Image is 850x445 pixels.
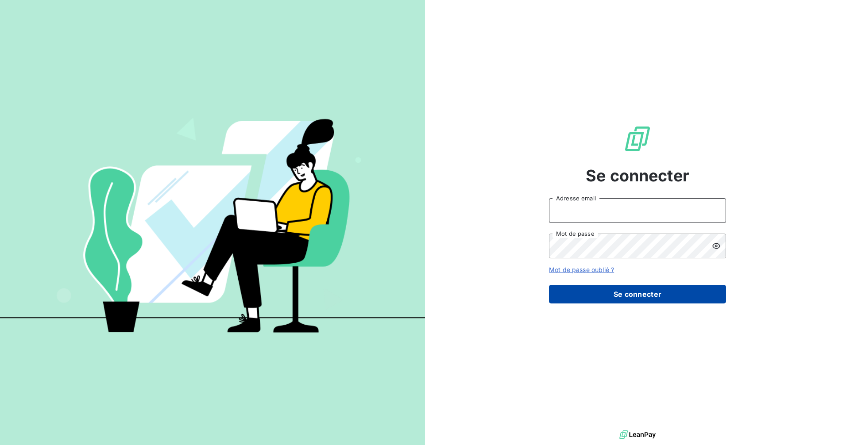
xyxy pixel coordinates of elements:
img: Logo LeanPay [623,125,652,153]
button: Se connecter [549,285,726,303]
input: placeholder [549,198,726,223]
img: logo [619,428,656,441]
a: Mot de passe oublié ? [549,266,614,273]
span: Se connecter [586,164,689,188]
